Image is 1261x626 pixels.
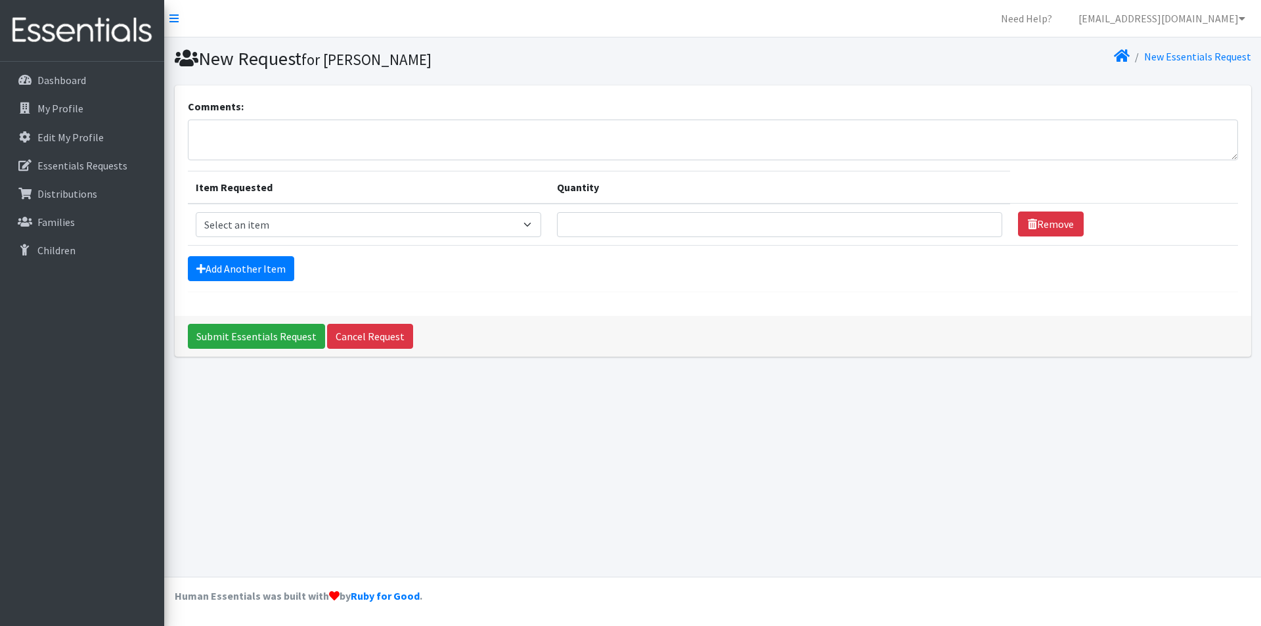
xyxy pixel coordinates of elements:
[549,171,1010,204] th: Quantity
[188,171,550,204] th: Item Requested
[37,102,83,115] p: My Profile
[37,74,86,87] p: Dashboard
[301,50,431,69] small: for [PERSON_NAME]
[175,47,708,70] h1: New Request
[188,99,244,114] label: Comments:
[5,209,159,235] a: Families
[351,589,420,602] a: Ruby for Good
[5,181,159,207] a: Distributions
[5,67,159,93] a: Dashboard
[188,324,325,349] input: Submit Essentials Request
[5,95,159,122] a: My Profile
[5,124,159,150] a: Edit My Profile
[5,9,159,53] img: HumanEssentials
[1144,50,1251,63] a: New Essentials Request
[1068,5,1256,32] a: [EMAIL_ADDRESS][DOMAIN_NAME]
[37,244,76,257] p: Children
[5,152,159,179] a: Essentials Requests
[188,256,294,281] a: Add Another Item
[1018,212,1084,236] a: Remove
[990,5,1063,32] a: Need Help?
[327,324,413,349] a: Cancel Request
[5,237,159,263] a: Children
[37,187,97,200] p: Distributions
[37,215,75,229] p: Families
[37,159,127,172] p: Essentials Requests
[175,589,422,602] strong: Human Essentials was built with by .
[37,131,104,144] p: Edit My Profile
